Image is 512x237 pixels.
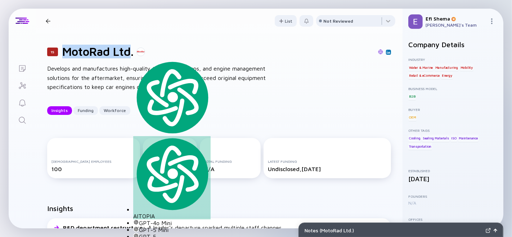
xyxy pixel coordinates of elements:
[408,72,440,79] div: Retail & eCommerce
[51,159,136,164] div: [DEMOGRAPHIC_DATA] Employees
[99,105,130,116] div: Workforce
[435,64,459,71] div: Manufacturing
[408,114,417,121] div: OEM
[408,128,498,133] div: Other Tags
[494,229,497,232] img: Open Notes
[460,64,473,71] div: Mobility
[486,228,491,233] img: Expand Notes
[133,226,139,232] img: gpt-black.svg
[422,135,450,142] div: Sealing Materials
[9,59,36,76] a: Lists
[408,175,498,183] div: [DATE]
[408,93,416,100] div: B2B
[133,136,211,211] img: logo.svg
[47,64,278,92] div: Develops and manufactures high-quality thermostats, caps, and engine management solutions for the...
[408,135,421,142] div: Cooling
[63,224,147,231] span: R&D department restructure :
[268,166,387,172] div: Undisclosed, [DATE]
[47,106,72,115] button: Insights
[323,18,353,24] div: Not Reviewed
[63,224,283,231] div: A leader’s departure sparked multiple staff changes.
[387,50,390,54] img: MotoRad Ltd. Linkedin Page
[408,107,498,112] div: Buyer
[9,76,36,94] a: Investor Map
[275,15,297,27] button: List
[133,219,139,225] img: gpt-black.svg
[99,106,130,115] button: Workforce
[408,57,498,62] div: Industry
[9,94,36,111] a: Reminders
[450,135,457,142] div: ISO
[408,64,434,71] div: Water & Marine
[408,143,432,150] div: Transportation
[458,135,479,142] div: Maintenance
[408,169,498,173] div: Established
[62,45,134,58] h1: MotoRad Ltd.
[133,60,211,135] img: logo.svg
[73,105,98,116] div: Funding
[489,18,495,24] img: Menu
[204,159,256,164] div: Total Funding
[378,49,383,54] img: MotoRad Ltd. Website
[408,200,498,206] div: N/A
[51,166,136,172] div: 100
[47,105,72,116] div: Insights
[47,204,73,213] h2: Insights
[426,15,486,22] div: Efi Shema
[441,72,453,79] div: Energy
[408,40,498,49] h2: Company Details
[426,22,486,28] div: [PERSON_NAME]'s Team
[133,226,211,233] div: GPT-5 Mini
[268,159,387,164] div: Latest Funding
[9,111,36,128] a: Search
[408,194,498,198] div: Founders
[305,227,483,233] div: Notes ( MotoRad Ltd. )
[408,86,498,91] div: Business Model
[47,48,58,56] div: 15
[408,217,498,222] div: Offices
[73,106,98,115] button: Funding
[204,166,256,172] div: N/A
[408,14,423,29] img: Efi Profile Picture
[133,136,211,219] div: AITOPIA
[133,219,211,226] div: GPT-4o Mini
